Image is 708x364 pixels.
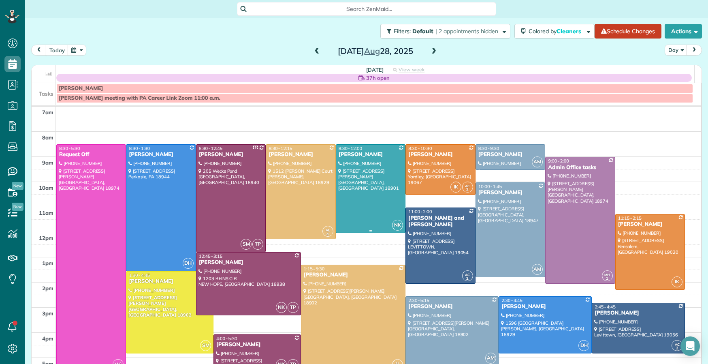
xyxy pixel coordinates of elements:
[323,231,333,238] small: 4
[198,151,263,158] div: [PERSON_NAME]
[42,335,53,342] span: 4pm
[42,159,53,166] span: 9am
[39,184,53,191] span: 10am
[412,28,434,35] span: Default
[450,182,461,193] span: IK
[46,45,68,56] button: today
[59,85,103,92] span: [PERSON_NAME]
[408,151,473,158] div: [PERSON_NAME]
[276,302,287,313] span: NK
[183,258,194,269] span: DH
[532,264,543,275] span: AM
[339,146,362,151] span: 8:30 - 12:00
[675,342,680,347] span: AC
[364,46,380,56] span: Aug
[269,146,292,151] span: 8:30 - 12:15
[514,24,595,39] button: Colored byCleaners
[59,146,80,151] span: 8:30 - 5:30
[380,24,510,39] button: Filters: Default | 2 appointments hidden
[501,298,522,303] span: 2:30 - 4:45
[618,221,682,228] div: [PERSON_NAME]
[338,151,403,158] div: [PERSON_NAME]
[604,272,610,277] span: MH
[408,298,429,303] span: 2:30 - 5:15
[618,215,642,221] span: 11:15 - 2:15
[602,275,612,283] small: 1
[128,151,193,158] div: [PERSON_NAME]
[665,45,687,56] button: Day
[12,182,23,190] span: New
[376,24,510,39] a: Filters: Default | 2 appointments hidden
[478,151,543,158] div: [PERSON_NAME]
[42,285,53,291] span: 2pm
[129,272,150,278] span: 1:30 - 4:45
[595,24,661,39] a: Schedule Changes
[672,345,682,352] small: 2
[485,353,496,364] span: AM
[216,341,299,348] div: [PERSON_NAME]
[394,28,411,35] span: Filters:
[594,310,682,317] div: [PERSON_NAME]
[465,272,470,277] span: AC
[42,260,53,266] span: 1pm
[31,45,47,56] button: prev
[216,336,237,341] span: 4:00 - 5:30
[408,215,473,229] div: [PERSON_NAME] and [PERSON_NAME]
[59,151,124,158] div: Request Off
[326,228,330,232] span: AL
[39,235,53,241] span: 12pm
[578,340,589,351] span: DH
[392,220,403,231] span: NK
[59,95,220,101] span: [PERSON_NAME] meeting with PA Career Link Zoom 11:00 a.m.
[129,146,150,151] span: 8:30 - 1:30
[268,151,333,158] div: [PERSON_NAME]
[548,164,612,171] div: Admin Office tasks
[665,24,702,39] button: Actions
[198,259,299,266] div: [PERSON_NAME]
[304,266,325,272] span: 1:15 - 5:30
[252,239,263,250] span: TP
[128,278,211,285] div: [PERSON_NAME]
[200,340,211,351] span: SM
[303,272,403,278] div: [PERSON_NAME]
[532,156,543,167] span: AM
[199,146,222,151] span: 8:30 - 12:45
[288,302,299,313] span: TP
[463,275,473,283] small: 2
[399,66,424,73] span: View week
[672,276,682,287] span: IK
[325,47,426,56] h2: [DATE] 28, 2025
[435,28,498,35] span: | 2 appointments hidden
[478,189,543,196] div: [PERSON_NAME]
[42,134,53,141] span: 8am
[548,158,569,164] span: 9:00 - 2:00
[408,303,496,310] div: [PERSON_NAME]
[680,336,700,356] div: Open Intercom Messenger
[687,45,702,56] button: next
[408,146,432,151] span: 8:30 - 10:30
[39,210,53,216] span: 11am
[366,66,384,73] span: [DATE]
[199,253,222,259] span: 12:45 - 3:15
[465,184,470,188] span: AC
[42,310,53,317] span: 3pm
[42,109,53,116] span: 7am
[501,303,589,310] div: [PERSON_NAME]
[366,74,390,82] span: 37h open
[463,186,473,194] small: 2
[478,146,499,151] span: 8:30 - 9:30
[241,239,252,250] span: SM
[529,28,584,35] span: Colored by
[408,209,432,214] span: 11:00 - 2:00
[557,28,582,35] span: Cleaners
[478,184,502,189] span: 10:00 - 1:45
[595,304,616,310] span: 2:45 - 4:45
[12,203,23,211] span: New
